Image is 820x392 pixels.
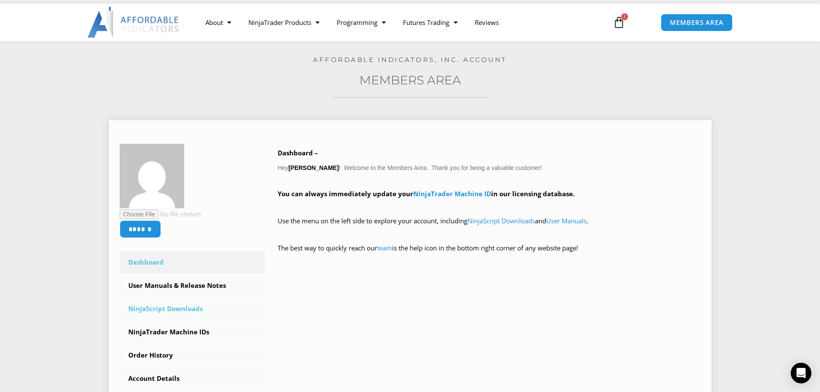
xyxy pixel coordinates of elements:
a: Affordable Indicators, Inc. Account [313,56,507,64]
strong: You can always immediately update your in our licensing database. [278,189,575,198]
a: NinjaTrader Machine IDs [120,321,265,343]
img: LogoAI | Affordable Indicators – NinjaTrader [87,7,180,38]
a: Reviews [466,12,507,32]
div: Hey ! Welcome to the Members Area. Thank you for being a valuable customer! [278,147,701,266]
a: team [377,244,392,252]
a: User Manuals & Release Notes [120,275,265,297]
p: Use the menu on the left side to explore your account, including and . [278,215,701,239]
a: Members Area [359,73,461,87]
a: NinjaScript Downloads [120,298,265,320]
a: Futures Trading [394,12,466,32]
a: 1 [600,10,638,35]
img: bd57008cb0375c4d8a86334ae81c6d65fbf11a94df9efc65412237ad64a9f87c [120,144,184,208]
a: NinjaTrader Products [240,12,328,32]
a: Dashboard [120,251,265,274]
a: MEMBERS AREA [661,14,733,31]
strong: [PERSON_NAME] [288,164,339,171]
a: Programming [328,12,394,32]
a: NinjaTrader Machine ID [413,189,491,198]
a: NinjaScript Downloads [467,216,535,225]
a: Account Details [120,367,265,390]
a: Order History [120,344,265,367]
p: The best way to quickly reach our is the help icon in the bottom right corner of any website page! [278,242,701,266]
a: User Manuals [546,216,587,225]
a: About [197,12,240,32]
span: 1 [621,13,628,20]
nav: Menu [197,12,603,32]
span: MEMBERS AREA [670,19,724,26]
b: Dashboard – [278,148,318,157]
div: Open Intercom Messenger [791,363,811,383]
